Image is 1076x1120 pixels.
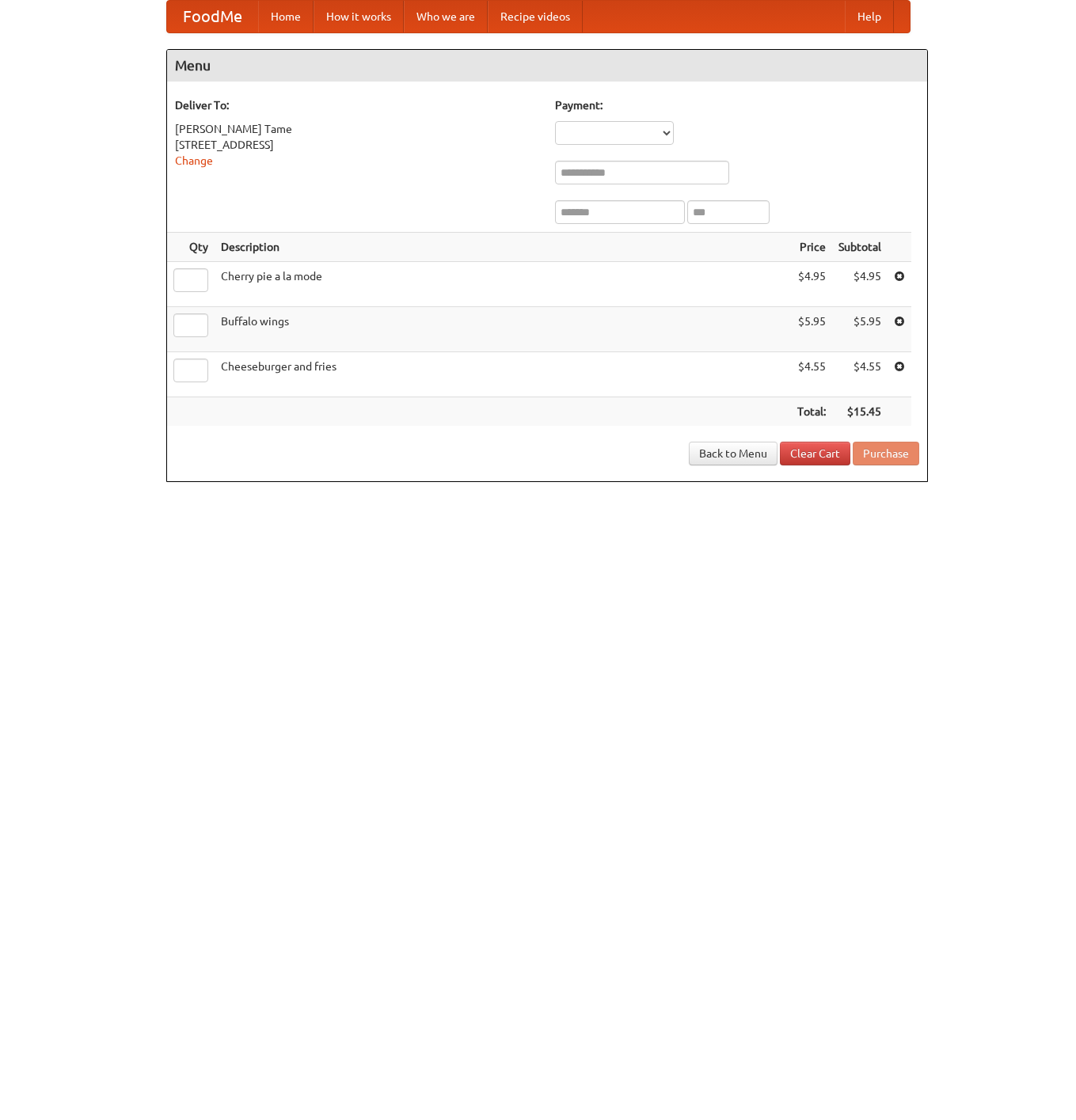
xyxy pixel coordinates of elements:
a: Back to Menu [689,442,778,465]
th: Qty [167,233,215,262]
a: Help [845,1,894,32]
a: Change [175,154,213,167]
th: Total: [791,397,832,427]
a: How it works [314,1,404,32]
h5: Payment: [555,97,919,113]
th: Price [791,233,832,262]
td: $4.55 [791,352,832,397]
th: Description [215,233,791,262]
a: Who we are [404,1,488,32]
th: Subtotal [832,233,888,262]
a: Clear Cart [780,442,850,465]
h5: Deliver To: [175,97,539,113]
td: $5.95 [832,307,888,352]
td: $4.95 [832,262,888,307]
td: $4.55 [832,352,888,397]
td: $5.95 [791,307,832,352]
a: Home [258,1,314,32]
th: $15.45 [832,397,888,427]
h4: Menu [167,50,927,82]
div: [STREET_ADDRESS] [175,137,539,153]
div: [PERSON_NAME] Tame [175,121,539,137]
td: Buffalo wings [215,307,791,352]
td: $4.95 [791,262,832,307]
a: Recipe videos [488,1,583,32]
td: Cheeseburger and fries [215,352,791,397]
td: Cherry pie a la mode [215,262,791,307]
button: Purchase [853,442,919,465]
a: FoodMe [167,1,258,32]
